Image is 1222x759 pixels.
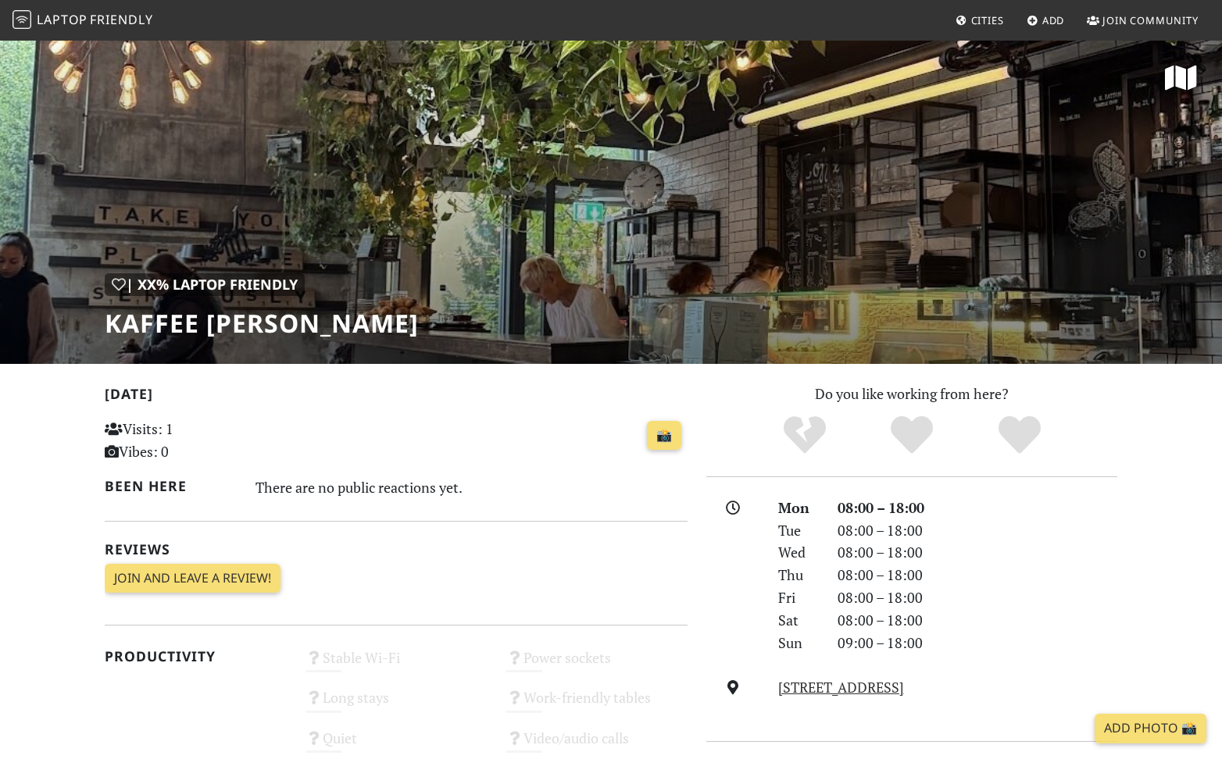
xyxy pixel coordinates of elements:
[13,7,153,34] a: LaptopFriendly LaptopFriendly
[828,609,1127,632] div: 08:00 – 18:00
[105,648,287,665] h2: Productivity
[828,564,1127,586] div: 08:00 – 18:00
[971,13,1004,27] span: Cities
[769,632,828,654] div: Sun
[966,414,1074,457] div: Definitely!
[105,308,419,338] h1: Kaffee [PERSON_NAME]
[828,586,1127,609] div: 08:00 – 18:00
[769,497,828,519] div: Mon
[1020,6,1071,34] a: Add
[13,10,31,29] img: LaptopFriendly
[828,497,1127,519] div: 08:00 – 18:00
[105,386,688,408] h2: [DATE]
[296,685,497,725] div: Long stays
[1102,13,1199,27] span: Join Community
[769,564,828,586] div: Thu
[769,586,828,609] div: Fri
[949,6,1010,34] a: Cities
[105,564,280,593] a: Join and leave a review!
[37,11,88,28] span: Laptop
[706,383,1117,405] p: Do you like working from here?
[647,421,681,451] a: 📸
[751,414,859,457] div: No
[255,475,688,500] div: There are no public reactions yet.
[90,11,152,28] span: Friendly
[828,519,1127,542] div: 08:00 – 18:00
[778,678,904,697] a: [STREET_ADDRESS]
[769,541,828,564] div: Wed
[105,418,287,463] p: Visits: 1 Vibes: 0
[858,414,966,457] div: Yes
[828,541,1127,564] div: 08:00 – 18:00
[105,273,305,296] div: | XX% Laptop Friendly
[769,609,828,632] div: Sat
[828,632,1127,654] div: 09:00 – 18:00
[769,519,828,542] div: Tue
[496,645,697,685] div: Power sockets
[296,645,497,685] div: Stable Wi-Fi
[1081,6,1205,34] a: Join Community
[1042,13,1065,27] span: Add
[105,541,688,558] h2: Reviews
[1095,714,1206,743] a: Add Photo 📸
[496,685,697,725] div: Work-friendly tables
[105,478,237,494] h2: Been here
